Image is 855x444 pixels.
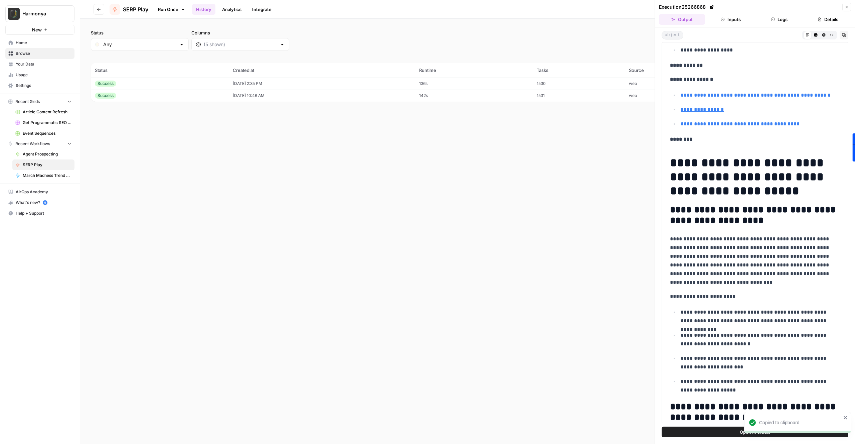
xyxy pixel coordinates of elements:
[5,37,74,48] a: Home
[12,149,74,159] a: Agent Prospecting
[12,107,74,117] a: Article Content Refresh
[16,61,71,67] span: Your Data
[91,29,189,36] label: Status
[759,419,841,426] div: Copied to clipboard
[805,14,851,25] button: Details
[5,208,74,219] button: Help + Support
[533,90,625,102] td: 1531
[5,70,74,80] a: Usage
[5,80,74,91] a: Settings
[12,128,74,139] a: Event Sequences
[12,170,74,181] a: March Madness Trend Posts
[91,51,844,63] span: (2 records)
[44,201,46,204] text: 5
[110,4,148,15] a: SERP Play
[415,63,533,78] th: Runtime
[16,83,71,89] span: Settings
[218,4,245,15] a: Analytics
[662,427,848,437] button: Open In Studio
[659,14,705,25] button: Output
[625,90,733,102] td: web
[533,78,625,90] td: 1530
[8,8,20,20] img: Harmonya Logo
[16,72,71,78] span: Usage
[22,10,63,17] span: Harmonya
[5,25,74,35] button: New
[5,97,74,107] button: Recent Grids
[843,415,848,420] button: close
[23,151,71,157] span: Agent Prospecting
[5,5,74,22] button: Workspace: Harmonya
[708,14,754,25] button: Inputs
[123,5,148,13] span: SERP Play
[5,139,74,149] button: Recent Workflows
[23,130,71,136] span: Event Sequences
[154,4,189,15] a: Run Once
[16,210,71,216] span: Help + Support
[625,63,733,78] th: Source
[229,90,415,102] td: [DATE] 10:46 AM
[91,63,229,78] th: Status
[5,197,74,208] button: What's new? 5
[16,40,71,46] span: Home
[5,187,74,197] a: AirOps Academy
[248,4,276,15] a: Integrate
[740,429,771,435] span: Open In Studio
[204,41,277,48] input: (5 shown)
[12,159,74,170] a: SERP Play
[43,200,47,205] a: 5
[756,14,803,25] button: Logs
[415,78,533,90] td: 136s
[229,78,415,90] td: [DATE] 2:35 PM
[415,90,533,102] td: 142s
[6,198,74,208] div: What's new?
[95,93,116,99] div: Success
[5,48,74,59] a: Browse
[95,81,116,87] div: Success
[15,99,40,105] span: Recent Grids
[192,4,215,15] a: History
[533,63,625,78] th: Tasks
[16,189,71,195] span: AirOps Academy
[23,173,71,179] span: March Madness Trend Posts
[23,120,71,126] span: Get Programmatic SEO Keyword Ideas
[23,162,71,168] span: SERP Play
[625,78,733,90] td: web
[662,31,683,39] span: object
[5,59,74,70] a: Your Data
[229,63,415,78] th: Created at
[16,50,71,57] span: Browse
[103,41,176,48] input: Any
[191,29,289,36] label: Columns
[659,4,715,10] div: Execution 25266868
[32,26,42,33] span: New
[15,141,50,147] span: Recent Workflows
[23,109,71,115] span: Article Content Refresh
[12,117,74,128] a: Get Programmatic SEO Keyword Ideas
